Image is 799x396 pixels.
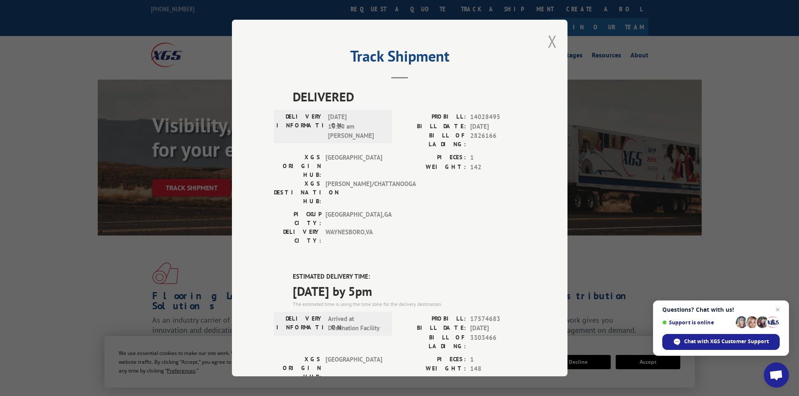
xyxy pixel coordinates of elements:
label: PIECES: [400,153,466,163]
label: XGS ORIGIN HUB: [274,355,321,381]
span: [DATE] 10:20 am [PERSON_NAME] [328,112,385,141]
label: BILL OF LADING: [400,131,466,149]
span: 142 [470,163,526,172]
label: DELIVERY INFORMATION: [276,112,324,141]
span: [GEOGRAPHIC_DATA] [325,153,382,179]
span: Chat with XGS Customer Support [684,338,769,345]
span: Arrived at Destination Facility [328,314,385,333]
label: BILL OF LADING: [400,333,466,351]
span: [DATE] [470,122,526,132]
span: [DATE] [470,324,526,333]
label: DELIVERY CITY: [274,228,321,245]
label: BILL DATE: [400,324,466,333]
label: XGS DESTINATION HUB: [274,179,321,206]
div: The estimated time is using the time zone for the delivery destination. [293,300,526,308]
label: PROBILL: [400,112,466,122]
span: 1 [470,355,526,365]
span: Questions? Chat with us! [662,306,780,313]
label: PROBILL: [400,314,466,324]
span: 2826166 [470,131,526,149]
span: 3303466 [470,333,526,351]
span: DELIVERED [293,87,526,106]
span: 148 [470,364,526,374]
label: PICKUP CITY: [274,210,321,228]
span: 14028495 [470,112,526,122]
label: WEIGHT: [400,163,466,172]
h2: Track Shipment [274,50,526,66]
span: 1 [470,153,526,163]
span: [GEOGRAPHIC_DATA] [325,355,382,381]
span: [DATE] by 5pm [293,282,526,300]
div: Chat with XGS Customer Support [662,334,780,350]
label: XGS ORIGIN HUB: [274,153,321,179]
label: DELIVERY INFORMATION: [276,314,324,333]
label: WEIGHT: [400,364,466,374]
span: WAYNESBORO , VA [325,228,382,245]
span: Close chat [773,305,783,315]
div: Open chat [764,362,789,388]
span: Support is online [662,319,733,326]
label: PIECES: [400,355,466,365]
span: 17574683 [470,314,526,324]
button: Close modal [548,30,557,52]
label: BILL DATE: [400,122,466,132]
span: [PERSON_NAME]/CHATTANOOGA [325,179,382,206]
span: [GEOGRAPHIC_DATA] , GA [325,210,382,228]
label: ESTIMATED DELIVERY TIME: [293,272,526,282]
